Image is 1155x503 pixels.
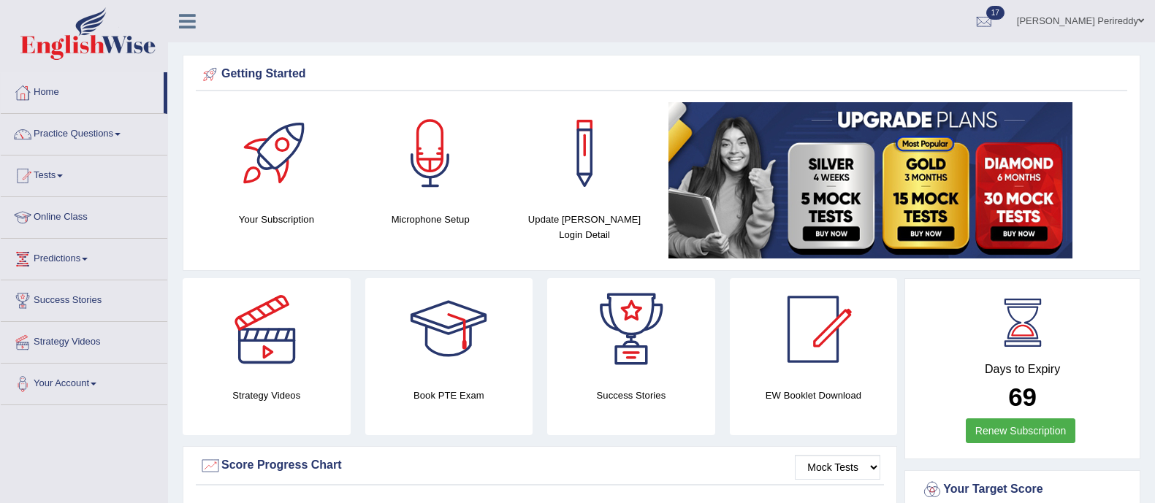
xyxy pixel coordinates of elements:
[1,364,167,400] a: Your Account
[183,388,351,403] h4: Strategy Videos
[986,6,1005,20] span: 17
[207,212,346,227] h4: Your Subscription
[668,102,1072,258] img: small5.jpg
[1,114,167,150] a: Practice Questions
[515,212,655,242] h4: Update [PERSON_NAME] Login Detail
[547,388,715,403] h4: Success Stories
[1,280,167,317] a: Success Stories
[1,155,167,192] a: Tests
[1008,383,1037,411] b: 69
[1,239,167,275] a: Predictions
[365,388,533,403] h4: Book PTE Exam
[921,363,1124,376] h4: Days to Expiry
[1,322,167,358] a: Strategy Videos
[361,212,500,227] h4: Microphone Setup
[730,388,898,403] h4: EW Booklet Download
[199,455,880,477] div: Score Progress Chart
[966,418,1076,443] a: Renew Subscription
[1,72,164,109] a: Home
[921,479,1124,501] div: Your Target Score
[1,197,167,234] a: Online Class
[199,64,1124,85] div: Getting Started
